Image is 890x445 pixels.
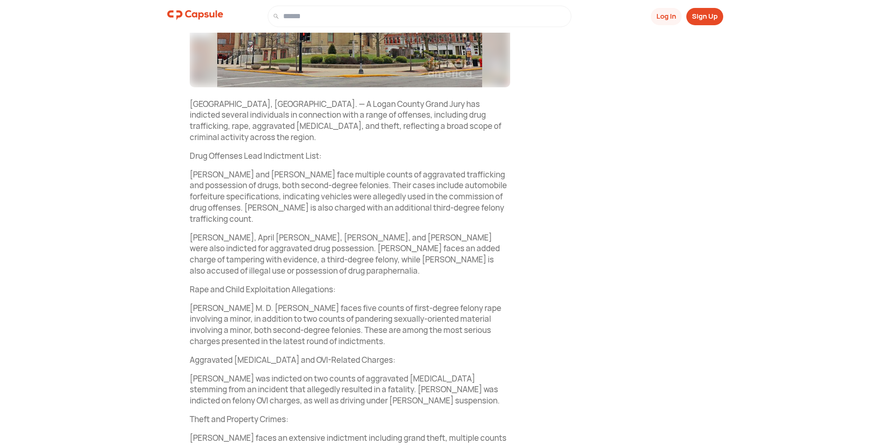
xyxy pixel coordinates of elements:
p: [GEOGRAPHIC_DATA], [GEOGRAPHIC_DATA]. — A Logan County Grand Jury has indicted several individual... [190,99,510,143]
button: Sign Up [686,8,723,25]
button: Log In [651,8,682,25]
p: Theft and Property Crimes: [190,414,510,425]
a: logo [167,6,223,27]
p: Rape and Child Exploitation Allegations: [190,284,510,295]
img: logo [167,6,223,24]
p: [PERSON_NAME] was indicted on two counts of aggravated [MEDICAL_DATA] stemming from an incident t... [190,373,510,406]
p: [PERSON_NAME], April [PERSON_NAME], [PERSON_NAME], and [PERSON_NAME] were also indicted for aggra... [190,232,510,276]
p: [PERSON_NAME] M. D. [PERSON_NAME] faces five counts of first-degree felony rape involving a minor... [190,303,510,347]
p: [PERSON_NAME] and [PERSON_NAME] face multiple counts of aggravated trafficking and possession of ... [190,169,510,225]
p: Drug Offenses Lead Indictment List: [190,150,510,162]
p: Aggravated [MEDICAL_DATA] and OVI-Related Charges: [190,354,510,366]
